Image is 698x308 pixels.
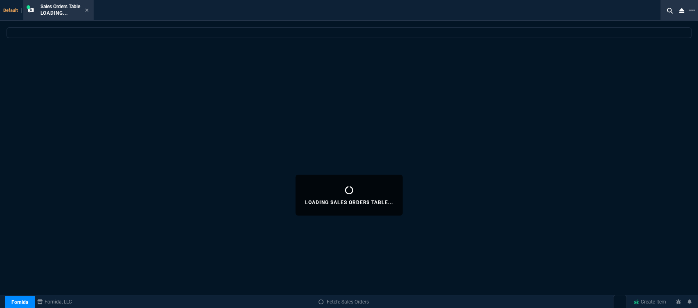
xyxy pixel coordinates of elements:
nx-icon: Open New Tab [689,7,695,14]
nx-icon: Search [664,6,676,16]
p: Loading Sales Orders Table... [305,199,393,206]
a: Fetch: Sales-Orders [319,298,369,306]
nx-icon: Close Tab [85,7,89,14]
p: Loading... [40,10,80,16]
span: Sales Orders Table [40,4,80,9]
span: Default [3,8,22,13]
a: Create Item [630,296,669,308]
a: msbcCompanyName [35,298,74,306]
nx-icon: Close Workbench [676,6,687,16]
